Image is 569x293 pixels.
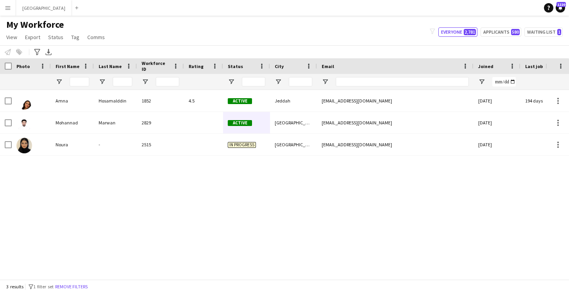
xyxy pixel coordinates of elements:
input: First Name Filter Input [70,77,89,86]
div: [EMAIL_ADDRESS][DOMAIN_NAME] [317,112,474,133]
app-action-btn: Export XLSX [44,47,53,57]
input: Status Filter Input [242,77,265,86]
input: Email Filter Input [336,77,469,86]
span: View [6,34,17,41]
a: 1220 [556,3,565,13]
span: Tag [71,34,79,41]
button: Open Filter Menu [142,78,149,85]
button: Everyone2,781 [438,27,477,37]
span: Last job [525,63,543,69]
div: 2515 [137,134,184,155]
button: Remove filters [54,282,89,291]
button: Open Filter Menu [56,78,63,85]
span: Active [228,98,252,104]
a: Tag [68,32,83,42]
span: My Workforce [6,19,64,31]
span: In progress [228,142,256,148]
div: 2829 [137,112,184,133]
img: Mohannad Marwan [16,116,32,131]
button: Open Filter Menu [322,78,329,85]
input: Workforce ID Filter Input [156,77,179,86]
span: Joined [478,63,493,69]
a: View [3,32,20,42]
button: Open Filter Menu [99,78,106,85]
span: 1 [557,29,561,35]
button: Open Filter Menu [478,78,485,85]
div: Hosamalddin [94,90,137,111]
span: Active [228,120,252,126]
span: Email [322,63,334,69]
span: Status [48,34,63,41]
span: 2,781 [464,29,476,35]
span: Export [25,34,40,41]
a: Status [45,32,67,42]
input: City Filter Input [289,77,312,86]
img: Amna Hosamalddin [16,94,32,110]
span: City [275,63,284,69]
div: [DATE] [474,134,520,155]
span: 580 [511,29,520,35]
span: Rating [189,63,203,69]
input: Last Name Filter Input [113,77,132,86]
img: Noura - [16,138,32,153]
span: Workforce ID [142,60,170,72]
div: [DATE] [474,112,520,133]
div: Noura [51,134,94,155]
span: Last Name [99,63,122,69]
button: Waiting list1 [524,27,563,37]
button: Open Filter Menu [275,78,282,85]
div: Mohannad [51,112,94,133]
div: 4.5 [184,90,223,111]
div: [EMAIL_ADDRESS][DOMAIN_NAME] [317,90,474,111]
a: Export [22,32,43,42]
div: [GEOGRAPHIC_DATA] [270,112,317,133]
button: Applicants580 [481,27,521,37]
div: [DATE] [474,90,520,111]
div: 194 days [520,90,567,111]
input: Joined Filter Input [492,77,516,86]
span: 1220 [556,2,566,7]
span: First Name [56,63,79,69]
div: 1852 [137,90,184,111]
span: Photo [16,63,30,69]
div: Amna [51,90,94,111]
a: Comms [84,32,108,42]
span: Comms [87,34,105,41]
div: Jeddah [270,90,317,111]
button: Open Filter Menu [228,78,235,85]
div: [GEOGRAPHIC_DATA] [270,134,317,155]
div: Marwan [94,112,137,133]
span: 1 filter set [33,284,54,289]
app-action-btn: Advanced filters [32,47,42,57]
div: [EMAIL_ADDRESS][DOMAIN_NAME] [317,134,474,155]
div: - [94,134,137,155]
span: Status [228,63,243,69]
button: [GEOGRAPHIC_DATA] [16,0,72,16]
